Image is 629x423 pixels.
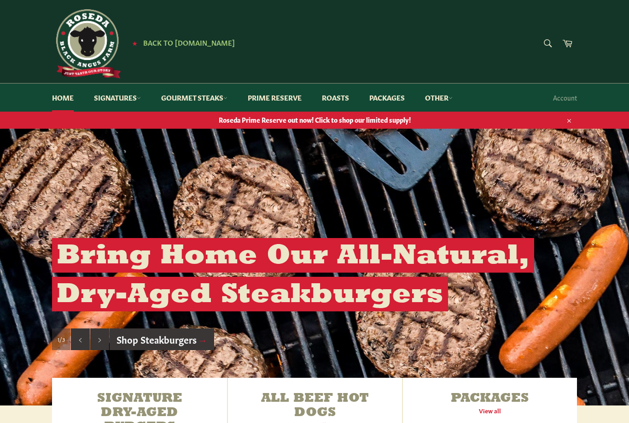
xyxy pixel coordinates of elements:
a: Shop Steakburgers [110,328,214,351]
span: Back to [DOMAIN_NAME] [143,37,235,47]
span: 1/3 [58,335,65,343]
a: Roasts [313,83,358,112]
a: Account [548,84,582,111]
span: Roseda Prime Reserve out now! Click to shop our limited supply! [43,115,586,124]
a: Prime Reserve [239,83,311,112]
img: Roseda Beef [52,9,121,78]
a: ★ Back to [DOMAIN_NAME] [128,39,235,47]
button: Next slide [90,328,109,351]
span: ★ [132,39,137,47]
button: Previous slide [71,328,90,351]
a: Gourmet Steaks [152,83,237,112]
a: Signatures [85,83,150,112]
h2: Bring Home Our All-Natural, Dry-Aged Steakburgers [52,238,534,311]
a: Roseda Prime Reserve out now! Click to shop our limited supply! [43,111,586,129]
a: Packages [360,83,414,112]
a: Home [43,83,83,112]
span: → [198,333,207,346]
a: Other [416,83,462,112]
div: Slide 1, current [52,328,70,351]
